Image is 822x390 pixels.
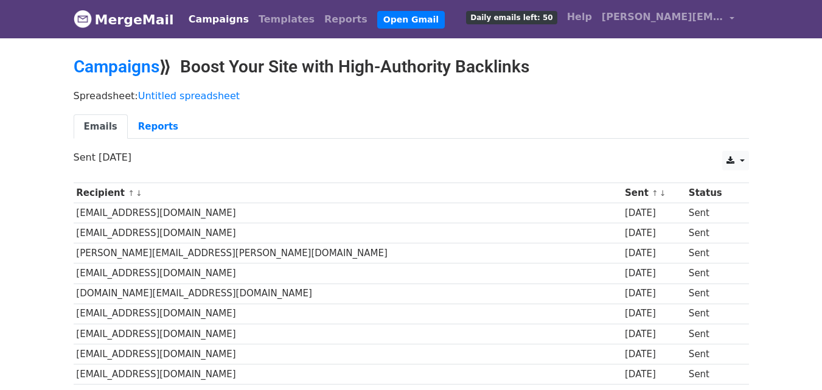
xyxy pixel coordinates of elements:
[74,284,622,304] td: [DOMAIN_NAME][EMAIL_ADDRESS][DOMAIN_NAME]
[74,263,622,284] td: [EMAIL_ADDRESS][DOMAIN_NAME]
[319,7,372,32] a: Reports
[625,347,683,361] div: [DATE]
[74,364,622,384] td: [EMAIL_ADDRESS][DOMAIN_NAME]
[686,304,740,324] td: Sent
[597,5,739,33] a: [PERSON_NAME][EMAIL_ADDRESS][DOMAIN_NAME]
[686,243,740,263] td: Sent
[136,189,142,198] a: ↓
[660,189,666,198] a: ↓
[74,10,92,28] img: MergeMail logo
[625,266,683,280] div: [DATE]
[128,189,134,198] a: ↑
[686,223,740,243] td: Sent
[74,183,622,203] th: Recipient
[625,307,683,321] div: [DATE]
[625,226,683,240] div: [DATE]
[652,189,658,198] a: ↑
[74,203,622,223] td: [EMAIL_ADDRESS][DOMAIN_NAME]
[74,151,749,164] p: Sent [DATE]
[602,10,723,24] span: [PERSON_NAME][EMAIL_ADDRESS][DOMAIN_NAME]
[138,90,240,102] a: Untitled spreadsheet
[128,114,189,139] a: Reports
[254,7,319,32] a: Templates
[74,7,174,32] a: MergeMail
[377,11,445,29] a: Open Gmail
[184,7,254,32] a: Campaigns
[686,263,740,284] td: Sent
[74,243,622,263] td: [PERSON_NAME][EMAIL_ADDRESS][PERSON_NAME][DOMAIN_NAME]
[74,57,159,77] a: Campaigns
[625,287,683,301] div: [DATE]
[74,223,622,243] td: [EMAIL_ADDRESS][DOMAIN_NAME]
[686,203,740,223] td: Sent
[74,304,622,324] td: [EMAIL_ADDRESS][DOMAIN_NAME]
[74,324,622,344] td: [EMAIL_ADDRESS][DOMAIN_NAME]
[466,11,557,24] span: Daily emails left: 50
[74,344,622,364] td: [EMAIL_ADDRESS][DOMAIN_NAME]
[686,324,740,344] td: Sent
[74,89,749,102] p: Spreadsheet:
[461,5,562,29] a: Daily emails left: 50
[686,344,740,364] td: Sent
[622,183,686,203] th: Sent
[562,5,597,29] a: Help
[686,364,740,384] td: Sent
[625,206,683,220] div: [DATE]
[686,284,740,304] td: Sent
[625,367,683,381] div: [DATE]
[74,114,128,139] a: Emails
[74,57,749,77] h2: ⟫ Boost Your Site with High-Authority Backlinks
[686,183,740,203] th: Status
[625,327,683,341] div: [DATE]
[625,246,683,260] div: [DATE]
